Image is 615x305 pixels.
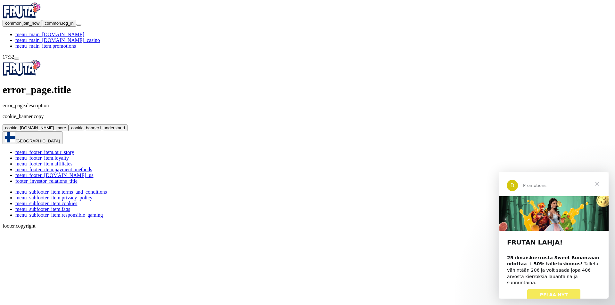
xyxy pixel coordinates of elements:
button: cookie_[DOMAIN_NAME]_more [3,124,69,131]
button: common.log_in [42,20,76,27]
a: menu_subfooter_item.terms_and_conditions [15,189,107,195]
button: common.join_now [3,20,42,27]
a: menu_main_item.promotions [15,43,76,49]
a: menu_main_[DOMAIN_NAME]_casino [15,37,100,43]
a: menu_subfooter_item.responsible_gaming [15,212,103,218]
a: menu_footer_item.loyalty [15,155,69,161]
a: menu_footer_item.payment_methods [15,167,92,172]
button: live-chat [14,58,19,60]
span: 17:32 [3,54,14,60]
img: Fruta [3,60,41,76]
span: cookie_[DOMAIN_NAME]_more [5,125,66,130]
a: menu_subfooter_item.cookies [15,201,77,206]
span: common.join_now [5,21,39,26]
img: Fruta [3,3,41,19]
a: footer_investor_relations_title [15,178,78,184]
a: Fruta [3,71,41,77]
button: [GEOGRAPHIC_DATA]chevron-down icon [3,131,62,144]
nav: Primary [3,3,612,49]
nav: Secondary [3,149,612,218]
p: error_page.description [3,103,612,108]
a: menu_footer_item.affiliates [15,161,72,166]
iframe: Intercom live chat message [499,172,609,299]
span: cookie_banner.i_understand [71,125,125,130]
a: menu_footer_item.our_story [15,149,74,155]
span: PELAA NYT [41,120,69,125]
a: menu_main_[DOMAIN_NAME] [15,32,84,37]
span: [GEOGRAPHIC_DATA] [15,139,60,143]
a: menu_subfooter_item.faqs [15,206,70,212]
p: cookie_banner.copy [3,114,612,119]
a: PELAA NYT [28,117,82,129]
span: common.log_in [45,21,73,26]
a: Fruta [3,14,41,20]
button: cookie_banner.i_understand [69,124,127,131]
button: menu [76,24,81,26]
a: menu_subfooter_item.privacy_policy [15,195,92,200]
p: footer.copyright [3,223,612,229]
a: menu_footer_[DOMAIN_NAME]_us [15,173,94,178]
h1: error_page.title [3,84,612,96]
img: Finland flag [5,132,15,142]
nav: Main menu [3,32,612,49]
